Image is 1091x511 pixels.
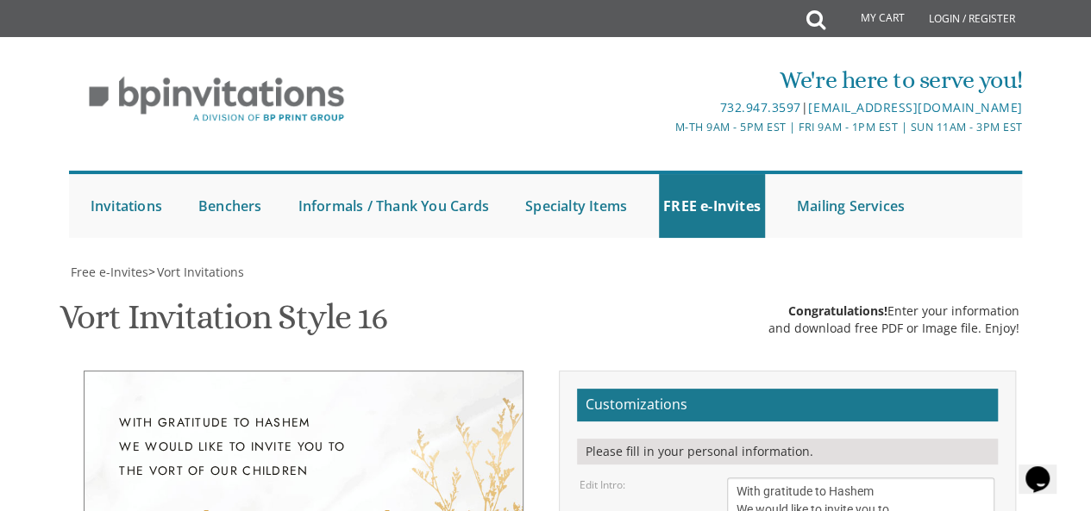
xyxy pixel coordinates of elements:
img: BP Invitation Loft [69,64,365,135]
span: Vort Invitations [157,264,244,280]
a: [EMAIL_ADDRESS][DOMAIN_NAME] [808,99,1022,115]
h2: Customizations [577,389,998,421]
div: M-Th 9am - 5pm EST | Fri 9am - 1pm EST | Sun 11am - 3pm EST [387,118,1022,136]
a: Informals / Thank You Cards [294,174,493,238]
span: Free e-Invites [71,264,148,280]
div: We're here to serve you! [387,63,1022,97]
h1: Vort Invitation Style 16 [60,298,387,349]
a: My Cart [824,2,917,36]
div: Please fill in your personal information. [577,439,998,464]
a: Invitations [86,174,166,238]
div: With gratitude to Hashem We would like to invite you to The vort of our children [119,410,488,483]
div: and download free PDF or Image file. Enjoy! [768,320,1019,337]
div: Enter your information [768,302,1019,320]
div: | [387,97,1022,118]
iframe: chat widget [1019,442,1074,494]
label: Edit Intro: [580,477,625,492]
a: Mailing Services [793,174,909,238]
span: Congratulations! [788,302,887,319]
span: > [148,264,244,280]
a: Free e-Invites [69,264,148,280]
a: Benchers [194,174,266,238]
a: 732.947.3597 [720,99,801,115]
a: FREE e-Invites [659,174,765,238]
a: Vort Invitations [155,264,244,280]
a: Specialty Items [521,174,631,238]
